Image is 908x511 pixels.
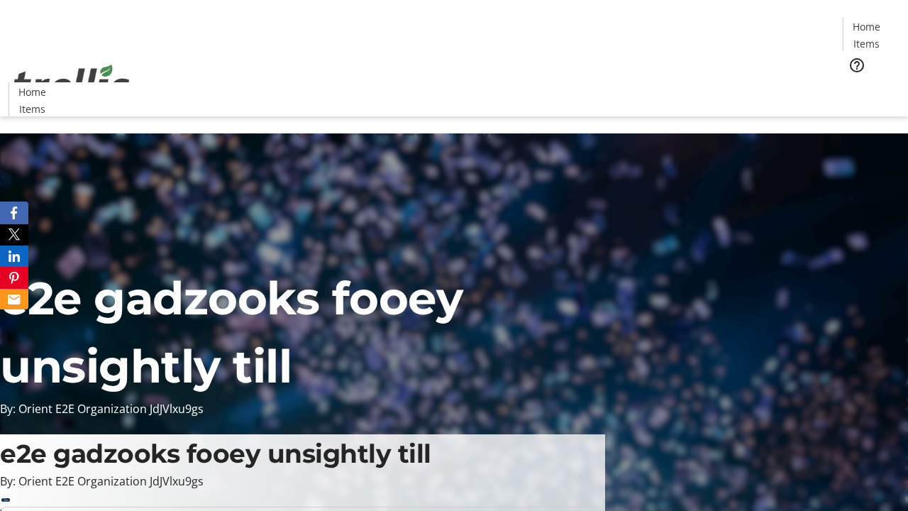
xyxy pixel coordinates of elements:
[843,36,889,51] a: Items
[18,84,46,99] span: Home
[9,84,55,99] a: Home
[19,101,45,116] span: Items
[843,51,871,79] button: Help
[843,19,889,34] a: Home
[854,82,888,97] span: Tickets
[843,82,899,97] a: Tickets
[853,36,880,51] span: Items
[9,49,135,120] img: Orient E2E Organization JdJVlxu9gs's Logo
[853,19,880,34] span: Home
[9,101,55,116] a: Items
